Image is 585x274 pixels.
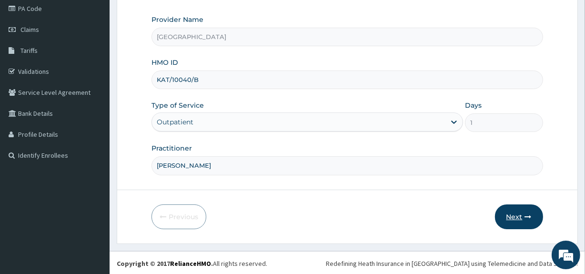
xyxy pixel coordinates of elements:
[50,53,160,66] div: Chat with us now
[151,101,204,110] label: Type of Service
[55,79,131,175] span: We're online!
[465,101,482,110] label: Days
[170,259,211,268] a: RelianceHMO
[157,117,193,127] div: Outpatient
[117,259,213,268] strong: Copyright © 2017 .
[151,143,192,153] label: Practitioner
[151,15,203,24] label: Provider Name
[156,5,179,28] div: Minimize live chat window
[5,177,182,211] textarea: Type your message and hit 'Enter'
[151,71,543,89] input: Enter HMO ID
[20,46,38,55] span: Tariffs
[326,259,578,268] div: Redefining Heath Insurance in [GEOGRAPHIC_DATA] using Telemedicine and Data Science!
[18,48,39,71] img: d_794563401_company_1708531726252_794563401
[495,204,543,229] button: Next
[151,204,206,229] button: Previous
[20,25,39,34] span: Claims
[151,156,543,175] input: Enter Name
[151,58,178,67] label: HMO ID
